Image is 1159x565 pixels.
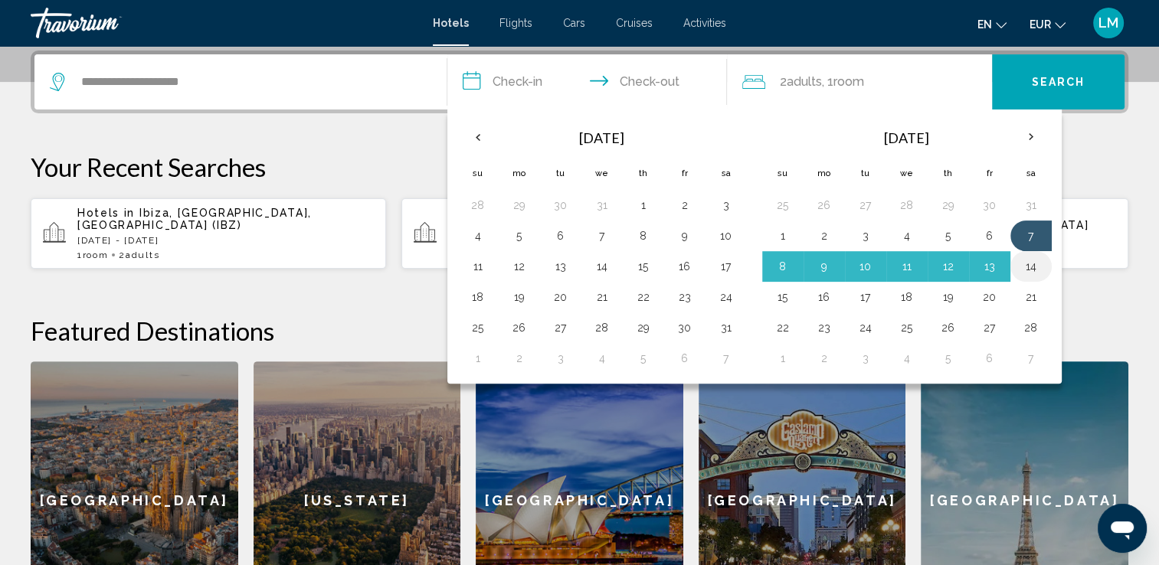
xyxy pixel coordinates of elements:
button: Day 13 [548,256,573,277]
button: Day 25 [771,194,795,216]
button: Day 25 [466,317,490,338]
button: Day 18 [895,286,919,308]
span: Hotels in [77,207,135,219]
button: Day 22 [771,317,795,338]
button: Day 24 [714,286,738,308]
button: Day 4 [466,225,490,247]
button: Day 11 [895,256,919,277]
p: [DATE] - [DATE] [77,235,374,246]
button: Day 21 [1019,286,1043,308]
button: Day 10 [714,225,738,247]
iframe: Bouton de lancement de la fenêtre de messagerie [1098,504,1147,553]
button: Day 3 [853,225,878,247]
button: Travelers: 2 adults, 0 children [727,54,992,109]
button: Day 3 [853,348,878,369]
button: Day 30 [548,194,573,216]
a: Cruises [616,17,653,29]
button: Day 15 [771,286,795,308]
button: Day 29 [936,194,961,216]
button: Day 8 [771,256,795,277]
button: Day 28 [466,194,490,216]
button: Day 1 [466,348,490,369]
span: Flights [499,17,532,29]
span: Search [1032,77,1085,89]
button: Hotels in Ibiza, [GEOGRAPHIC_DATA], [GEOGRAPHIC_DATA] (IBZ)[DATE] - [DATE]1Room2Adults [31,198,386,269]
button: Day 29 [631,317,656,338]
button: Day 27 [853,194,878,216]
button: Day 28 [1019,317,1043,338]
button: Day 28 [895,194,919,216]
button: Day 26 [507,317,532,338]
button: Day 19 [936,286,961,308]
button: Day 31 [590,194,614,216]
button: Day 2 [812,225,837,247]
span: Adults [786,74,821,89]
span: Ibiza, [GEOGRAPHIC_DATA], [GEOGRAPHIC_DATA] (IBZ) [77,207,312,231]
h2: Featured Destinations [31,315,1128,346]
p: Your Recent Searches [31,152,1128,182]
button: Change currency [1030,13,1066,35]
span: LM [1098,15,1118,31]
button: Day 6 [673,348,697,369]
button: Day 5 [936,348,961,369]
button: Day 12 [507,256,532,277]
span: 2 [119,250,159,260]
button: Day 27 [548,317,573,338]
button: Day 6 [977,225,1002,247]
button: Day 4 [895,348,919,369]
button: User Menu [1089,7,1128,39]
span: Room [833,74,863,89]
button: Day 2 [673,194,697,216]
th: [DATE] [804,119,1010,156]
div: Search widget [34,54,1125,109]
button: Hotels in [GEOGRAPHIC_DATA], [GEOGRAPHIC_DATA], [GEOGRAPHIC_DATA][DATE] - [DATE]1Room2Adults [401,198,757,269]
button: Day 11 [466,256,490,277]
button: Day 4 [895,225,919,247]
button: Day 16 [673,256,697,277]
button: Day 20 [548,286,573,308]
button: Day 4 [590,348,614,369]
button: Day 26 [936,317,961,338]
button: Day 3 [714,194,738,216]
button: Day 30 [977,194,1002,216]
button: Day 23 [812,317,837,338]
button: Day 9 [673,225,697,247]
button: Change language [977,13,1007,35]
a: Travorium [31,8,417,38]
button: Day 24 [853,317,878,338]
button: Day 1 [771,225,795,247]
button: Day 22 [631,286,656,308]
button: Day 25 [895,317,919,338]
button: Day 5 [631,348,656,369]
button: Day 7 [1019,348,1043,369]
button: Day 10 [853,256,878,277]
button: Day 6 [548,225,573,247]
button: Day 7 [1019,225,1043,247]
a: Cars [563,17,585,29]
button: Day 12 [936,256,961,277]
button: Day 26 [812,194,837,216]
button: Day 1 [631,194,656,216]
button: Check in and out dates [447,54,728,109]
a: Hotels [433,17,469,29]
button: Day 5 [507,225,532,247]
button: Previous month [457,119,499,155]
button: Day 3 [548,348,573,369]
button: Day 13 [977,256,1002,277]
button: Day 16 [812,286,837,308]
button: Day 2 [812,348,837,369]
button: Day 8 [631,225,656,247]
span: , 1 [821,71,863,93]
button: Day 20 [977,286,1002,308]
a: Activities [683,17,726,29]
span: Room [83,250,109,260]
button: Day 19 [507,286,532,308]
button: Day 14 [590,256,614,277]
button: Day 31 [714,317,738,338]
button: Day 5 [936,225,961,247]
button: Next month [1010,119,1052,155]
button: Day 7 [590,225,614,247]
button: Day 27 [977,317,1002,338]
